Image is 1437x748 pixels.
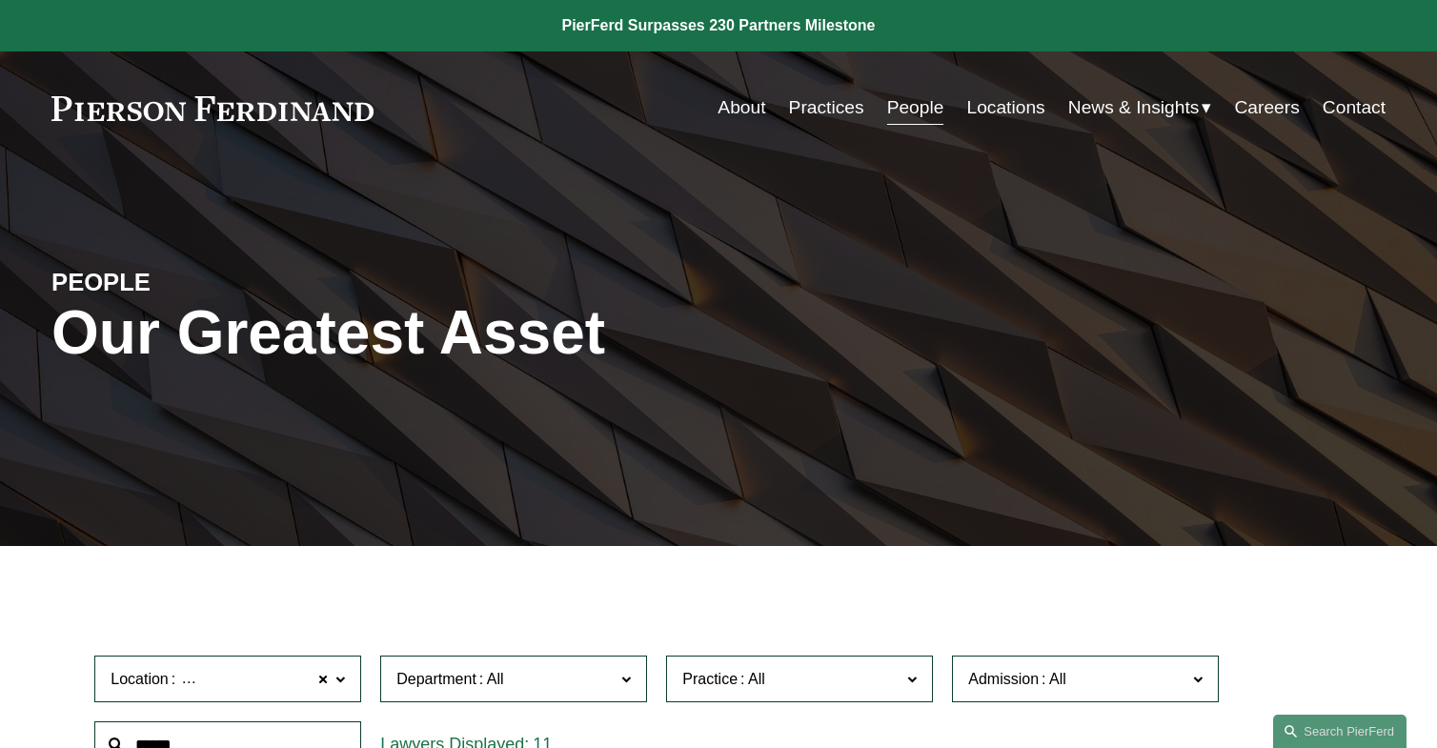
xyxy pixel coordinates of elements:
span: Admission [968,671,1039,687]
a: Search this site [1273,715,1407,748]
a: About [718,90,765,126]
a: Contact [1323,90,1386,126]
a: People [887,90,944,126]
span: Location [111,671,169,687]
span: News & Insights [1068,91,1200,125]
span: Practice [682,671,738,687]
a: folder dropdown [1068,90,1212,126]
a: Practices [789,90,864,126]
a: Careers [1234,90,1299,126]
span: Department [396,671,476,687]
h4: PEOPLE [51,267,385,297]
h1: Our Greatest Asset [51,298,941,368]
a: Locations [967,90,1045,126]
span: [GEOGRAPHIC_DATA] [178,667,337,692]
